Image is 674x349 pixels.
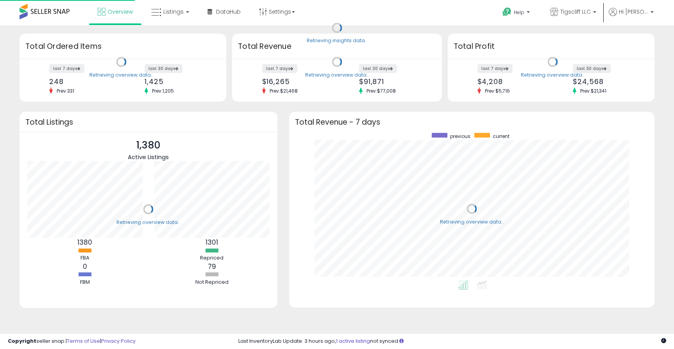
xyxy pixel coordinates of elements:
div: Retrieving overview data.. [521,72,585,79]
i: Get Help [502,7,512,17]
span: Listings [163,8,184,16]
a: Privacy Policy [101,337,136,345]
a: Help [496,1,538,25]
span: Hi [PERSON_NAME] [619,8,648,16]
a: 1 active listing [336,337,370,345]
a: Hi [PERSON_NAME] [609,8,654,25]
div: seller snap | | [8,338,136,345]
div: Retrieving overview data.. [89,72,153,79]
span: Tigscliff LLC [560,8,591,16]
strong: Copyright [8,337,36,345]
i: Click here to read more about un-synced listings. [399,338,404,344]
div: Retrieving overview data.. [305,72,369,79]
div: Retrieving overview data.. [440,218,504,226]
span: Overview [107,8,133,16]
div: Retrieving overview data.. [116,219,180,226]
span: DataHub [216,8,241,16]
a: Terms of Use [67,337,100,345]
div: Last InventoryLab Update: 3 hours ago, not synced. [238,338,666,345]
span: Help [514,9,524,16]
